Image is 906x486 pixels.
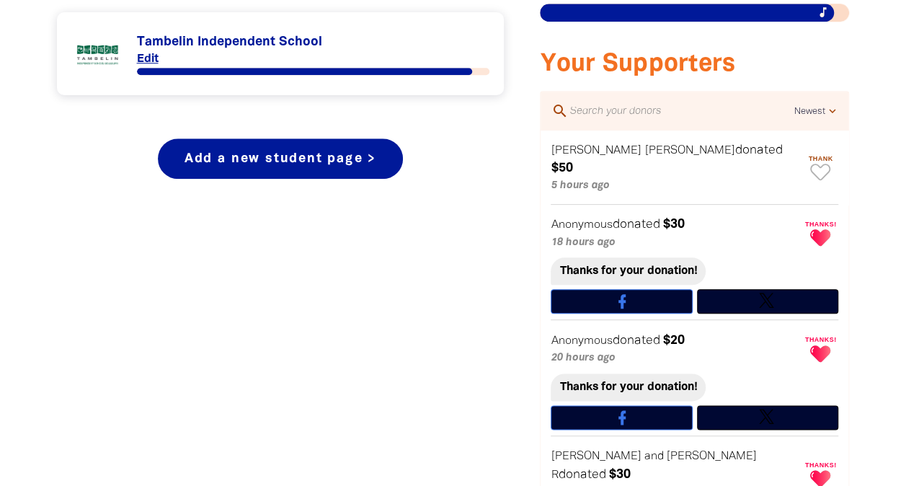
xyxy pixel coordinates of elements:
[817,6,830,19] i: music_note
[71,27,490,81] div: Paginated content
[158,138,403,179] a: Add a new student page >
[612,218,659,230] span: donated
[551,350,799,367] p: 20 hours ago
[551,374,706,401] div: Thanks for your donation!
[551,162,572,174] em: $50
[802,155,838,162] span: Thank
[558,469,605,480] span: donated
[662,335,684,346] em: $20
[734,144,782,156] span: donated
[612,335,659,346] span: donated
[608,469,630,480] em: $30
[551,234,799,252] p: 18 hours ago
[551,257,706,285] div: Thanks for your donation!
[802,149,838,186] button: Thank
[551,146,641,156] em: [PERSON_NAME]
[551,336,612,346] em: Anonymous
[644,146,734,156] em: [PERSON_NAME]
[551,470,558,480] em: R
[568,102,794,120] input: Search your donors
[551,220,612,230] em: Anonymous
[540,53,735,76] span: Your Supporters
[551,177,799,195] p: 5 hours ago
[551,451,756,461] em: [PERSON_NAME] and [PERSON_NAME]
[662,218,684,230] em: $30
[551,102,568,120] i: search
